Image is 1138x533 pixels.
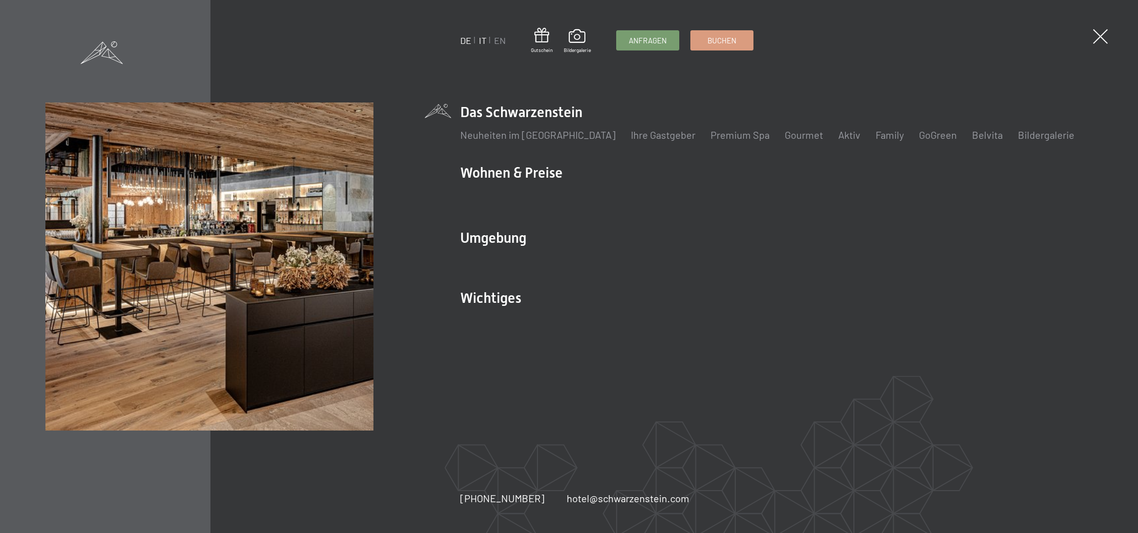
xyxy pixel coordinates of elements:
[617,31,679,50] a: Anfragen
[460,35,471,46] a: DE
[1018,129,1074,141] a: Bildergalerie
[460,491,545,505] a: [PHONE_NUMBER]
[564,29,591,54] a: Bildergalerie
[691,31,753,50] a: Buchen
[876,129,904,141] a: Family
[564,46,591,54] span: Bildergalerie
[708,35,736,46] span: Buchen
[460,129,616,141] a: Neuheiten im [GEOGRAPHIC_DATA]
[479,35,486,46] a: IT
[531,28,553,54] a: Gutschein
[567,491,689,505] a: hotel@schwarzenstein.com
[838,129,860,141] a: Aktiv
[494,35,506,46] a: EN
[631,129,695,141] a: Ihre Gastgeber
[919,129,957,141] a: GoGreen
[711,129,770,141] a: Premium Spa
[45,102,373,430] img: Wellnesshotel Südtirol SCHWARZENSTEIN - Wellnessurlaub in den Alpen, Wandern und Wellness
[460,492,545,504] span: [PHONE_NUMBER]
[629,35,667,46] span: Anfragen
[785,129,823,141] a: Gourmet
[972,129,1003,141] a: Belvita
[531,46,553,54] span: Gutschein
